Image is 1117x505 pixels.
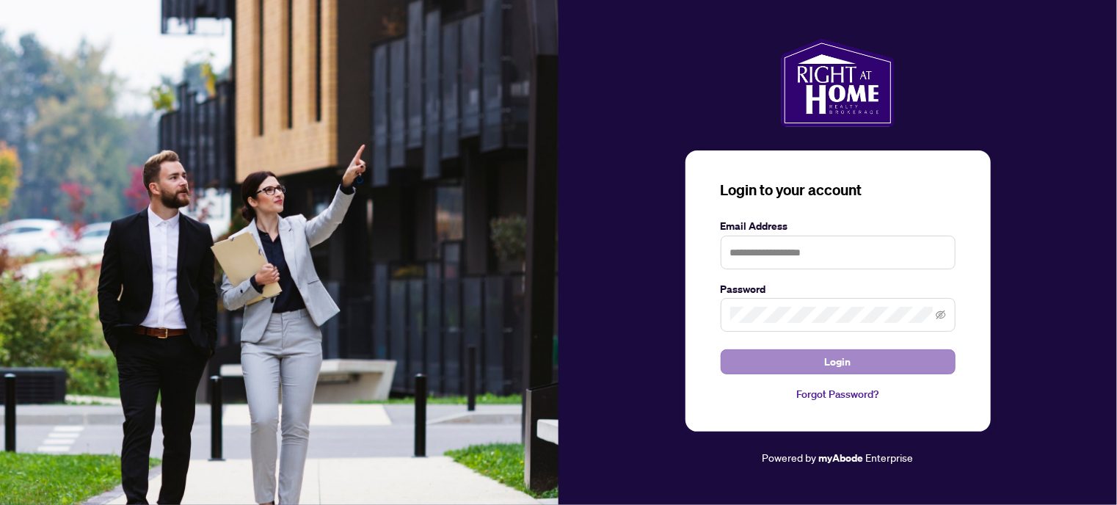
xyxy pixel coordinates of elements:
[781,39,895,127] img: ma-logo
[763,451,817,464] span: Powered by
[721,349,956,374] button: Login
[721,386,956,402] a: Forgot Password?
[936,310,946,320] span: eye-invisible
[866,451,914,464] span: Enterprise
[721,281,956,297] label: Password
[825,350,851,374] span: Login
[721,218,956,234] label: Email Address
[721,180,956,200] h3: Login to your account
[819,450,864,466] a: myAbode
